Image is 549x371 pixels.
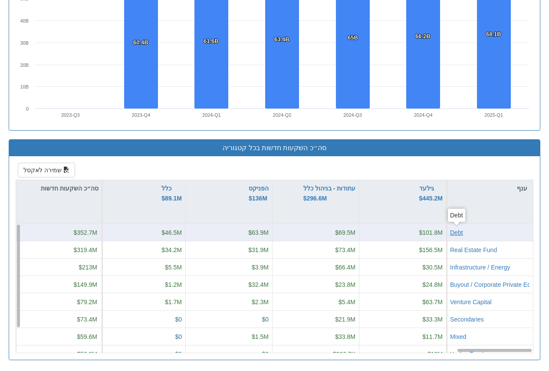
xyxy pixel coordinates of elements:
span: $79.2M [77,299,97,305]
text: 2024-Q2 [273,112,292,118]
button: הפניקס$136M [249,184,269,203]
button: עתודות - בניהול כלל$296.6M [303,184,355,203]
span: $213M [79,264,97,271]
span: $30.5M [422,264,443,271]
h3: סה״כ השקעות חדשות בכל קטגוריה [16,144,533,152]
text: 30B [20,40,29,46]
span: $0 [262,316,269,323]
button: Real Estate Fund [450,246,497,254]
span: $11.7M [422,333,443,340]
span: $24.8M [422,281,443,288]
button: Infrastructure / Energy [450,263,510,272]
div: כלל $89.1M [161,184,182,203]
span: $63.9M [248,229,269,236]
button: Venture Capital [450,298,492,306]
span: $1.7M [165,299,182,305]
button: Secondaries [450,315,484,324]
span: $46.5M [161,229,182,236]
span: $149.9M [74,281,97,288]
div: גילעד $445.2M [419,184,443,203]
button: גילעד$445.2M [419,184,443,203]
text: 20B [20,62,29,68]
button: Buyout / Corporate Private Equity [450,280,540,289]
span: $33.8M [335,333,355,340]
text: 2023-Q4 [131,112,150,118]
button: Debt [450,228,463,237]
tspan: 65B [348,34,358,41]
text: 2025-Q1 [484,112,503,118]
span: $34.2M [161,246,182,253]
span: $101.8M [419,229,443,236]
span: $73.4M [77,316,97,323]
tspan: 68.1B [486,31,501,37]
div: Debt [448,209,465,222]
span: $0 [175,333,182,340]
span: $32.4M [248,281,269,288]
span: $3.9M [252,264,269,271]
text: 0 [26,106,29,112]
div: הפניקס $136M [249,184,269,203]
span: $69.5M [335,229,355,236]
span: $0 [175,316,182,323]
tspan: 66.2B [415,33,431,39]
span: $156.5M [419,246,443,253]
text: 2024-Q4 [414,112,433,118]
span: $33.3M [422,316,443,323]
span: $66.4M [335,264,355,271]
span: $23.8M [335,281,355,288]
span: $59.6M [77,333,97,340]
button: שמירה לאקסל [18,163,75,177]
span: $5.5M [165,264,182,271]
div: סה״כ השקעות חדשות [16,180,102,197]
tspan: 63.4B [274,36,289,43]
span: $2.3M [252,299,269,305]
span: $319.4M [74,246,97,253]
button: כלל$89.1M [161,184,182,203]
div: עתודות - בניהול כלל $296.6M [303,184,355,203]
text: 40B [20,18,29,23]
tspan: 61.6B [204,38,219,44]
span: $63.7M [422,299,443,305]
text: 10B [20,84,29,89]
span: $21.9M [335,316,355,323]
button: Mixed [450,332,466,341]
span: $1.2M [165,281,182,288]
text: 2024-Q1 [202,112,221,118]
span: $73.4M [335,246,355,253]
span: $31.9M [248,246,269,253]
span: $352.7M [74,229,97,236]
text: 2023-Q3 [61,112,80,118]
span: $5.4M [339,299,355,305]
div: ענף [447,180,533,197]
text: 2024-Q3 [343,112,362,118]
span: $1.5M [252,333,269,340]
tspan: 60.4B [133,39,148,46]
